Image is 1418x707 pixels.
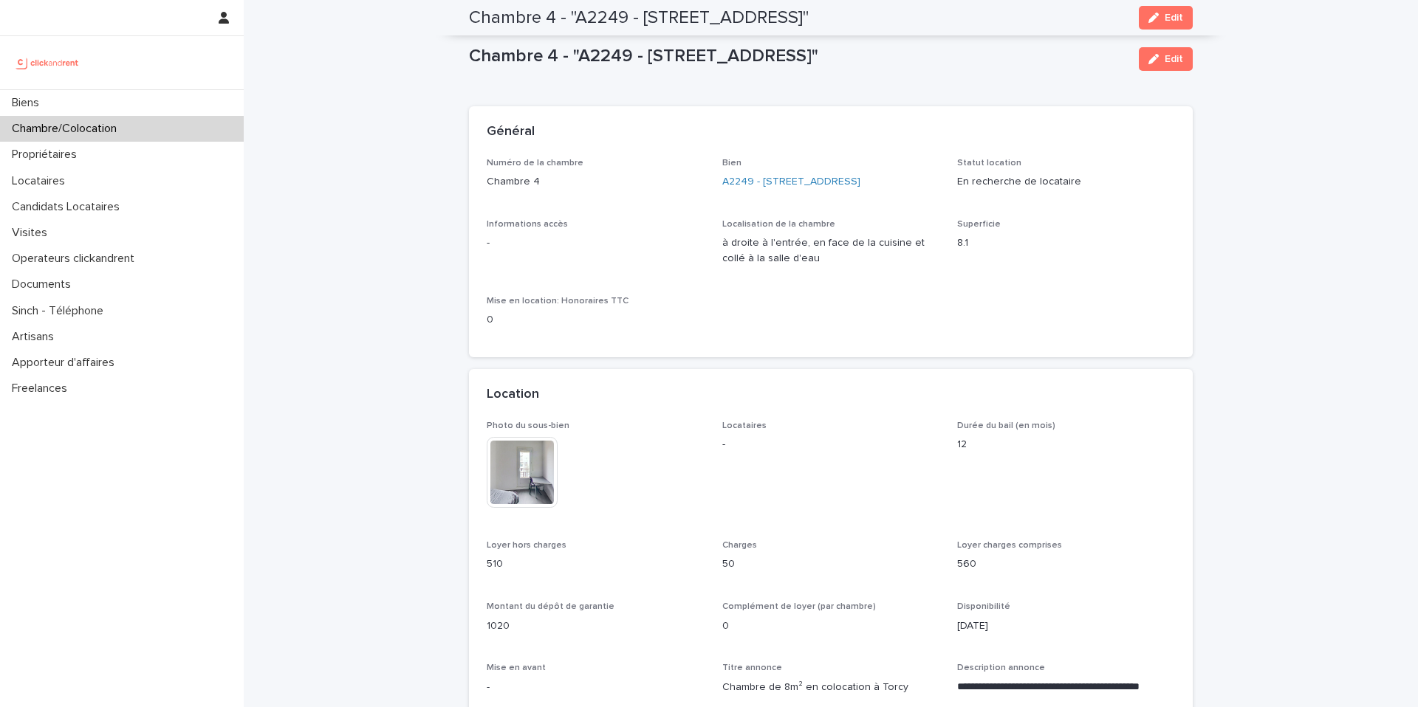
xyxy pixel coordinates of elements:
span: Durée du bail (en mois) [957,421,1055,430]
p: Chambre/Colocation [6,122,129,136]
h2: Location [487,387,539,403]
span: Disponibilité [957,602,1010,611]
span: Edit [1165,13,1183,23]
span: Montant du dépôt de garantie [487,602,614,611]
button: Edit [1139,6,1193,30]
span: Superficie [957,220,1001,229]
p: à droite à l'entrée, en face de la cuisine et collé à la salle d'eau [722,235,940,266]
p: - [487,680,705,695]
span: Mise en avant [487,663,546,672]
p: En recherche de locataire [957,174,1175,190]
h2: Chambre 4 - "A2249 - [STREET_ADDRESS]" [469,7,809,29]
p: 0 [487,312,705,328]
p: Chambre de 8m² en colocation à Torcy [722,680,940,695]
span: Mise en location: Honoraires TTC [487,297,628,306]
p: 1020 [487,618,705,634]
p: - [722,437,940,452]
span: Description annonce [957,663,1045,672]
a: A2249 - [STREET_ADDRESS] [722,174,860,190]
p: Chambre 4 [487,174,705,190]
p: Sinch - Téléphone [6,304,115,318]
span: Charges [722,541,757,550]
span: Bien [722,159,741,168]
span: Informations accès [487,220,568,229]
p: Chambre 4 - "A2249 - [STREET_ADDRESS]" [469,46,1127,67]
span: Titre annonce [722,663,782,672]
p: - [487,235,705,251]
p: 8.1 [957,235,1175,251]
p: Artisans [6,330,66,344]
h2: Général [487,124,535,140]
p: Locataires [6,174,77,188]
p: 560 [957,556,1175,572]
p: Visites [6,226,59,240]
img: UCB0brd3T0yccxBKYDjQ [12,48,83,77]
p: 50 [722,556,940,572]
p: Operateurs clickandrent [6,252,146,266]
span: Numéro de la chambre [487,159,583,168]
span: Complément de loyer (par chambre) [722,602,876,611]
p: Propriétaires [6,148,89,162]
p: Candidats Locataires [6,200,131,214]
p: Freelances [6,382,79,396]
p: 510 [487,556,705,572]
button: Edit [1139,47,1193,71]
p: 12 [957,437,1175,452]
p: 0 [722,618,940,634]
p: [DATE] [957,618,1175,634]
span: Loyer charges comprises [957,541,1062,550]
span: Localisation de la chambre [722,220,835,229]
p: Biens [6,96,51,110]
span: Photo du sous-bien [487,421,569,430]
span: Edit [1165,54,1183,64]
span: Statut location [957,159,1021,168]
span: Locataires [722,421,767,430]
p: Documents [6,277,83,292]
p: Apporteur d'affaires [6,356,126,370]
span: Loyer hors charges [487,541,566,550]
